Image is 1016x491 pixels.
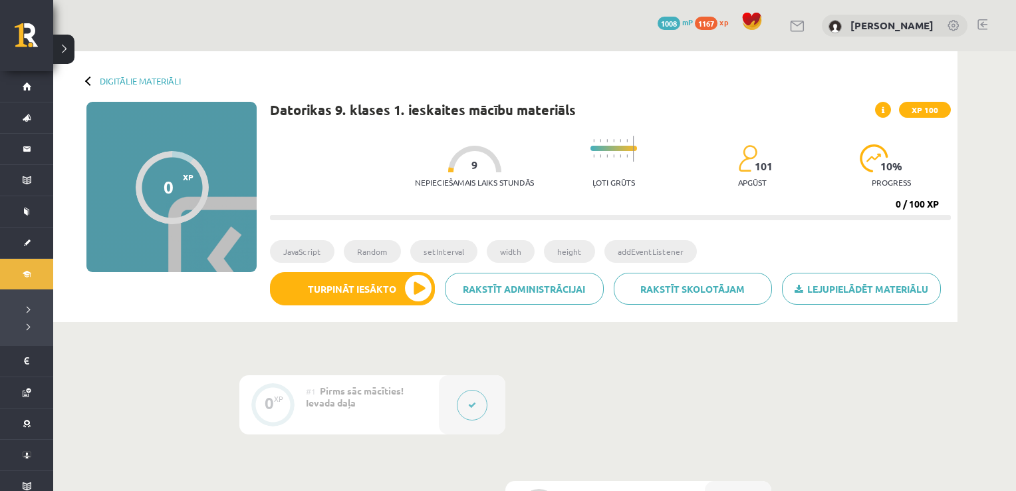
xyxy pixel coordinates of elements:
[593,154,594,158] img: icon-short-line-57e1e144782c952c97e751825c79c345078a6d821885a25fce030b3d8c18986b.svg
[614,273,773,305] a: Rakstīt skolotājam
[872,178,911,187] p: progress
[613,154,614,158] img: icon-short-line-57e1e144782c952c97e751825c79c345078a6d821885a25fce030b3d8c18986b.svg
[606,154,608,158] img: icon-short-line-57e1e144782c952c97e751825c79c345078a6d821885a25fce030b3d8c18986b.svg
[344,240,401,263] li: Random
[600,139,601,142] img: icon-short-line-57e1e144782c952c97e751825c79c345078a6d821885a25fce030b3d8c18986b.svg
[100,76,181,86] a: Digitālie materiāli
[782,273,941,305] a: Lejupielādēt materiālu
[633,136,634,162] img: icon-long-line-d9ea69661e0d244f92f715978eff75569469978d946b2353a9bb055b3ed8787d.svg
[183,172,193,182] span: XP
[682,17,693,27] span: mP
[265,397,274,409] div: 0
[899,102,951,118] span: XP 100
[658,17,693,27] a: 1008 mP
[306,386,316,397] span: #1
[658,17,680,30] span: 1008
[850,19,934,32] a: [PERSON_NAME]
[487,240,535,263] li: width
[415,178,534,187] p: Nepieciešamais laiks stundās
[604,240,697,263] li: addEventListener
[410,240,477,263] li: setInterval
[620,154,621,158] img: icon-short-line-57e1e144782c952c97e751825c79c345078a6d821885a25fce030b3d8c18986b.svg
[600,154,601,158] img: icon-short-line-57e1e144782c952c97e751825c79c345078a6d821885a25fce030b3d8c18986b.svg
[695,17,717,30] span: 1167
[738,144,757,172] img: students-c634bb4e5e11cddfef0936a35e636f08e4e9abd3cc4e673bd6f9a4125e45ecb1.svg
[593,139,594,142] img: icon-short-line-57e1e144782c952c97e751825c79c345078a6d821885a25fce030b3d8c18986b.svg
[613,139,614,142] img: icon-short-line-57e1e144782c952c97e751825c79c345078a6d821885a25fce030b3d8c18986b.svg
[626,154,628,158] img: icon-short-line-57e1e144782c952c97e751825c79c345078a6d821885a25fce030b3d8c18986b.svg
[828,20,842,33] img: Markuss Jahovičs
[306,385,404,409] span: Pirms sāc mācīties! Ievada daļa
[860,144,888,172] img: icon-progress-161ccf0a02000e728c5f80fcf4c31c7af3da0e1684b2b1d7c360e028c24a22f1.svg
[738,178,767,187] p: apgūst
[719,17,728,27] span: xp
[445,273,604,305] a: Rakstīt administrācijai
[270,102,576,118] h1: Datorikas 9. klases 1. ieskaites mācību materiāls
[15,23,53,57] a: Rīgas 1. Tālmācības vidusskola
[880,160,903,172] span: 10 %
[755,160,773,172] span: 101
[606,139,608,142] img: icon-short-line-57e1e144782c952c97e751825c79c345078a6d821885a25fce030b3d8c18986b.svg
[274,395,283,403] div: XP
[695,17,735,27] a: 1167 xp
[471,159,477,171] span: 9
[592,178,635,187] p: Ļoti grūts
[626,139,628,142] img: icon-short-line-57e1e144782c952c97e751825c79c345078a6d821885a25fce030b3d8c18986b.svg
[620,139,621,142] img: icon-short-line-57e1e144782c952c97e751825c79c345078a6d821885a25fce030b3d8c18986b.svg
[544,240,595,263] li: height
[270,240,334,263] li: JavaScript
[270,272,435,305] button: Turpināt iesākto
[164,177,174,197] div: 0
